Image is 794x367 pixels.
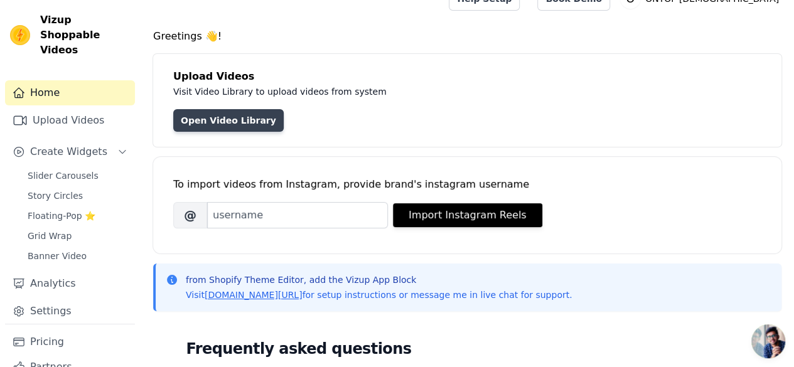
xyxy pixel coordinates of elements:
[5,299,135,324] a: Settings
[28,210,95,222] span: Floating-Pop ⭐
[173,202,207,228] span: @
[28,189,83,202] span: Story Circles
[10,25,30,45] img: Vizup
[186,289,572,301] p: Visit for setup instructions or message me in live chat for support.
[173,69,761,84] h4: Upload Videos
[30,144,107,159] span: Create Widgets
[5,329,135,354] a: Pricing
[205,290,303,300] a: [DOMAIN_NAME][URL]
[20,187,135,205] a: Story Circles
[40,13,130,58] span: Vizup Shoppable Videos
[186,336,749,361] h2: Frequently asked questions
[5,139,135,164] button: Create Widgets
[5,108,135,133] a: Upload Videos
[153,29,781,44] h4: Greetings 👋!
[20,227,135,245] a: Grid Wrap
[28,230,72,242] span: Grid Wrap
[28,250,87,262] span: Banner Video
[173,109,284,132] a: Open Video Library
[20,167,135,184] a: Slider Carousels
[207,202,388,228] input: username
[173,177,761,192] div: To import videos from Instagram, provide brand's instagram username
[20,247,135,265] a: Banner Video
[751,324,785,358] div: Open chat
[393,203,542,227] button: Import Instagram Reels
[173,84,736,99] p: Visit Video Library to upload videos from system
[5,80,135,105] a: Home
[28,169,99,182] span: Slider Carousels
[186,274,572,286] p: from Shopify Theme Editor, add the Vizup App Block
[5,271,135,296] a: Analytics
[20,207,135,225] a: Floating-Pop ⭐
